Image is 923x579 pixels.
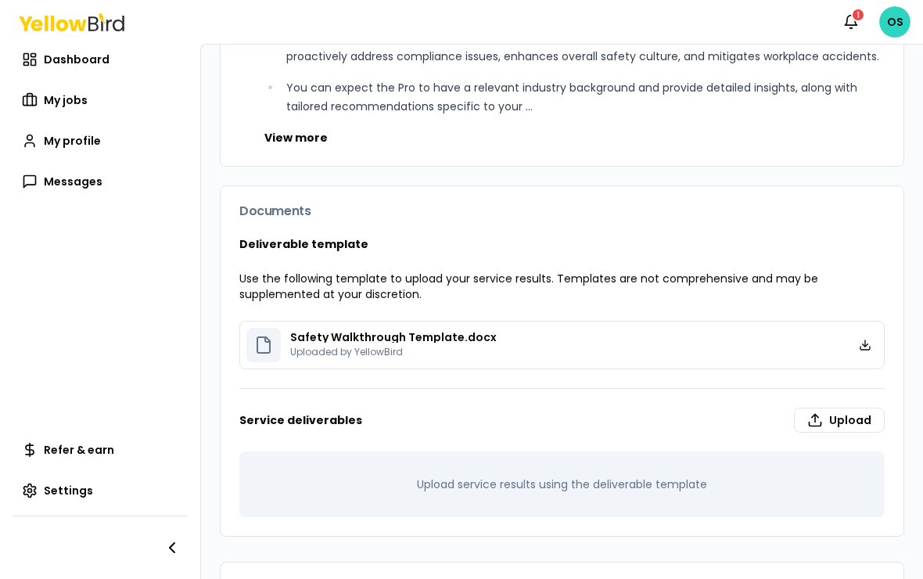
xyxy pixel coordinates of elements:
span: My jobs [44,92,88,108]
span: My profile [44,133,101,149]
a: Settings [13,475,188,506]
p: Use the following template to upload your service results. Templates are not comprehensive and ma... [239,271,885,302]
span: Settings [44,483,93,498]
h3: Documents [239,205,885,218]
a: Dashboard [13,44,188,75]
a: Refer & earn [13,434,188,466]
span: Refer & earn [44,442,114,458]
p: Safety Walkthrough Template.docx [290,332,497,343]
h3: Deliverable template [239,236,885,252]
a: Messages [13,166,188,197]
span: OS [879,6,910,38]
h3: Service deliverables [239,408,885,433]
p: Uploaded by YellowBird [290,346,497,358]
span: Dashboard [44,52,110,67]
div: Upload service results using the deliverable template [239,451,885,517]
p: You can expect the Pro to have a relevant industry background and provide detailed insights, alon... [286,78,885,116]
button: 1 [835,6,867,38]
a: My jobs [13,85,188,116]
button: View more [264,130,328,146]
a: My profile [13,125,188,156]
span: Messages [44,174,102,189]
div: 1 [851,8,865,22]
label: Upload [794,408,885,433]
p: Comprehensive assessment ensures compliance with specified safety standards, helps organizations ... [286,28,885,66]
